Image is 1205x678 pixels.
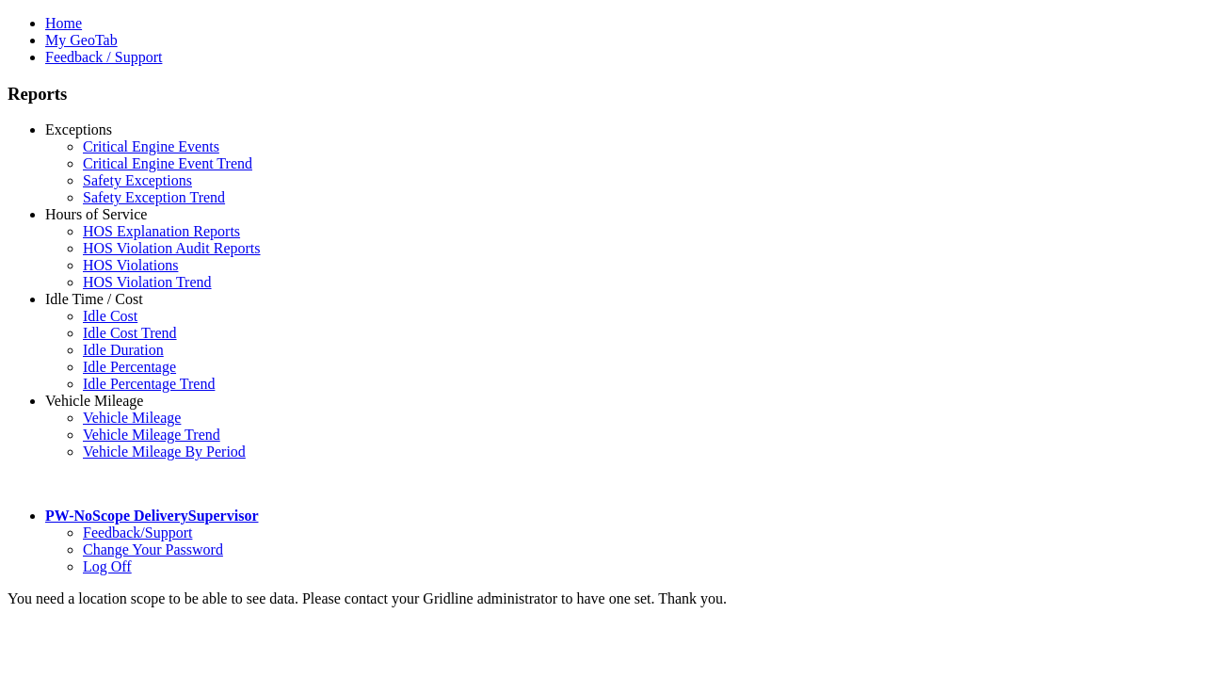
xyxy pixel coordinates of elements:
[83,342,164,358] a: Idle Duration
[45,291,143,307] a: Idle Time / Cost
[45,393,143,409] a: Vehicle Mileage
[83,189,225,205] a: Safety Exception Trend
[83,274,212,290] a: HOS Violation Trend
[83,325,177,341] a: Idle Cost Trend
[83,427,220,443] a: Vehicle Mileage Trend
[45,15,82,31] a: Home
[83,359,176,375] a: Idle Percentage
[83,376,215,392] a: Idle Percentage Trend
[83,223,240,239] a: HOS Explanation Reports
[83,138,219,154] a: Critical Engine Events
[83,541,223,557] a: Change Your Password
[45,121,112,137] a: Exceptions
[8,84,1197,105] h3: Reports
[83,240,261,256] a: HOS Violation Audit Reports
[8,590,1197,607] div: You need a location scope to be able to see data. Please contact your Gridline administrator to h...
[83,525,192,541] a: Feedback/Support
[83,257,178,273] a: HOS Violations
[83,155,252,171] a: Critical Engine Event Trend
[83,444,246,460] a: Vehicle Mileage By Period
[83,558,132,574] a: Log Off
[45,32,118,48] a: My GeoTab
[45,206,147,222] a: Hours of Service
[83,308,137,324] a: Idle Cost
[83,410,181,426] a: Vehicle Mileage
[45,508,258,524] a: PW-NoScope DeliverySupervisor
[83,172,192,188] a: Safety Exceptions
[45,49,162,65] a: Feedback / Support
